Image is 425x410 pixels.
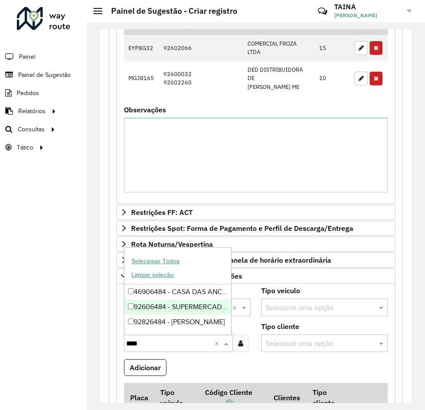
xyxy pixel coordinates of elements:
[159,35,243,61] td: 92602066
[334,3,401,11] h3: TAINA
[315,61,350,96] td: 10
[131,209,193,216] span: Restrições FF: ACT
[124,61,159,96] td: MGJ8165
[261,285,300,296] label: Tipo veículo
[124,104,166,115] label: Observações
[313,2,332,21] a: Contato Rápido
[124,247,232,335] ng-dropdown-panel: Options list
[127,268,178,282] button: Limpar seleção
[127,254,184,268] button: Selecionar Todos
[232,302,240,313] span: Clear all
[116,221,395,236] a: Restrições Spot: Forma de Pagamento e Perfil de Descarga/Entrega
[243,35,315,61] td: COMERCIAL FROZA LTDA
[18,107,46,116] span: Relatórios
[116,205,395,220] a: Restrições FF: ACT
[124,35,159,61] td: EYP8G32
[124,359,166,376] button: Adicionar
[124,284,231,299] div: 46906484 - CASA DAS ANCHOVAS
[18,70,71,80] span: Painel de Sugestão
[17,143,33,152] span: Tático
[124,314,231,330] div: 92826484 - [PERSON_NAME]
[159,61,243,96] td: 92600032 92602260
[243,61,315,96] td: DED DISTRIBUIDORA DE [PERSON_NAME] ME
[165,21,193,30] a: Copiar
[116,237,395,252] a: Rota Noturna/Vespertina
[315,35,350,61] td: 15
[18,125,45,134] span: Consultas
[261,321,299,332] label: Tipo cliente
[214,338,222,349] span: Clear all
[334,11,401,19] span: [PERSON_NAME]
[102,6,237,16] h2: Painel de Sugestão - Criar registro
[131,241,213,248] span: Rota Noturna/Vespertina
[19,52,35,61] span: Painel
[17,88,39,98] span: Pedidos
[131,225,353,232] span: Restrições Spot: Forma de Pagamento e Perfil de Descarga/Entrega
[116,253,395,268] a: Orientações Rota Vespertina Janela de horário extraordinária
[124,299,231,314] div: 92606484 - SUPERMERCADO MESCHKE
[205,399,233,407] a: Copiar
[116,268,395,284] a: Pre-Roteirização AS / Orientações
